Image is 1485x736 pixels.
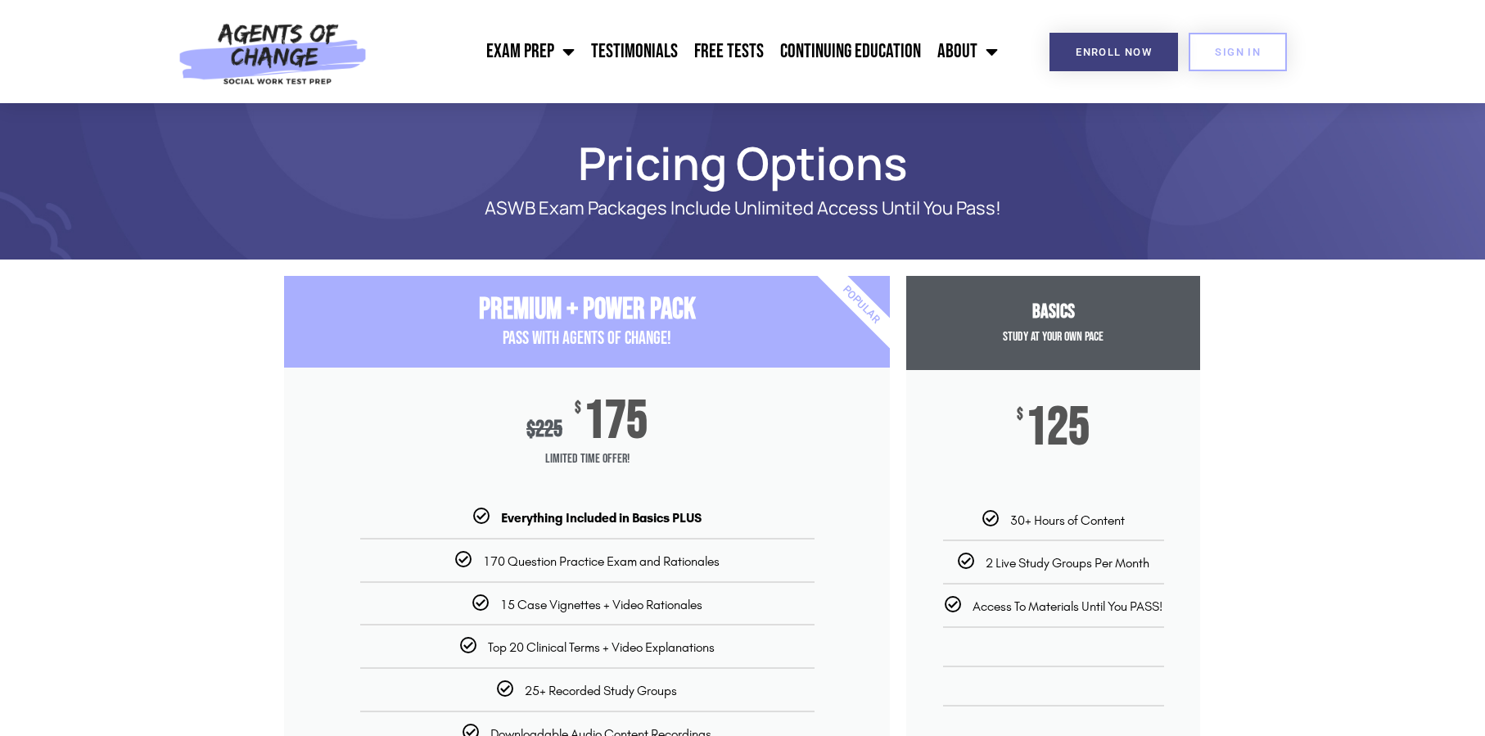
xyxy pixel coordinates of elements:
a: SIGN IN [1189,33,1287,71]
span: Access To Materials Until You PASS! [973,598,1162,614]
span: 15 Case Vignettes + Video Rationales [500,597,702,612]
nav: Menu [376,31,1006,72]
span: $ [575,400,581,417]
span: 25+ Recorded Study Groups [525,683,677,698]
span: PASS with AGENTS OF CHANGE! [503,327,671,350]
div: 225 [526,416,562,443]
span: $ [1017,407,1023,423]
a: About [929,31,1006,72]
span: 30+ Hours of Content [1010,512,1125,528]
span: Limited Time Offer! [284,443,890,476]
h1: Pricing Options [276,144,1209,182]
p: ASWB Exam Packages Include Unlimited Access Until You Pass! [341,198,1144,219]
h3: Basics [906,300,1200,324]
div: Popular [767,210,956,400]
a: Exam Prep [478,31,583,72]
h3: Premium + Power Pack [284,292,890,327]
a: Enroll Now [1049,33,1178,71]
b: Everything Included in Basics PLUS [501,510,702,526]
span: 2 Live Study Groups Per Month [986,555,1149,571]
span: Study at your Own Pace [1003,329,1104,345]
span: 170 Question Practice Exam and Rationales [483,553,720,569]
span: SIGN IN [1215,47,1261,57]
span: Top 20 Clinical Terms + Video Explanations [488,639,715,655]
span: 175 [584,400,648,443]
a: Testimonials [583,31,686,72]
a: Continuing Education [772,31,929,72]
a: Free Tests [686,31,772,72]
span: Enroll Now [1076,47,1152,57]
span: $ [526,416,535,443]
span: 125 [1026,407,1090,449]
